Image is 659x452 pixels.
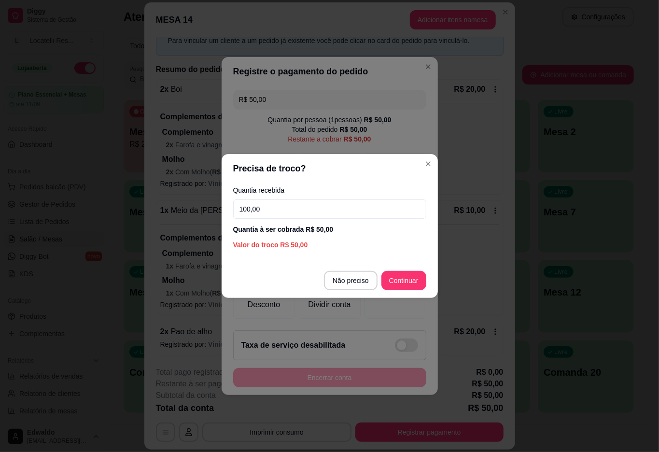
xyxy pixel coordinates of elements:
[233,240,426,250] div: Valor do troco R$ 50,00
[421,156,436,171] button: Close
[324,271,378,290] button: Não preciso
[233,187,426,194] label: Quantia recebida
[222,154,438,183] header: Precisa de troco?
[233,225,426,234] div: Quantia à ser cobrada R$ 50,00
[381,271,426,290] button: Continuar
